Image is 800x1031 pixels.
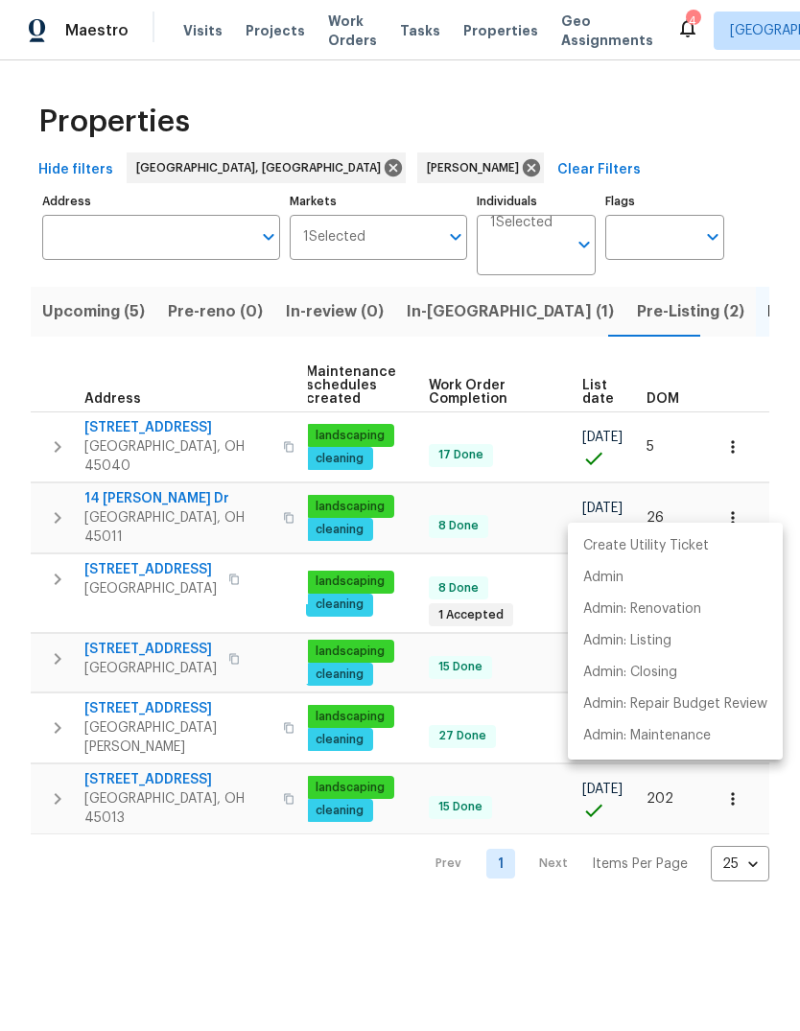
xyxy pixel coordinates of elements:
[583,568,624,588] p: Admin
[583,663,677,683] p: Admin: Closing
[583,694,767,715] p: Admin: Repair Budget Review
[583,631,671,651] p: Admin: Listing
[583,599,701,620] p: Admin: Renovation
[583,536,709,556] p: Create Utility Ticket
[583,726,711,746] p: Admin: Maintenance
